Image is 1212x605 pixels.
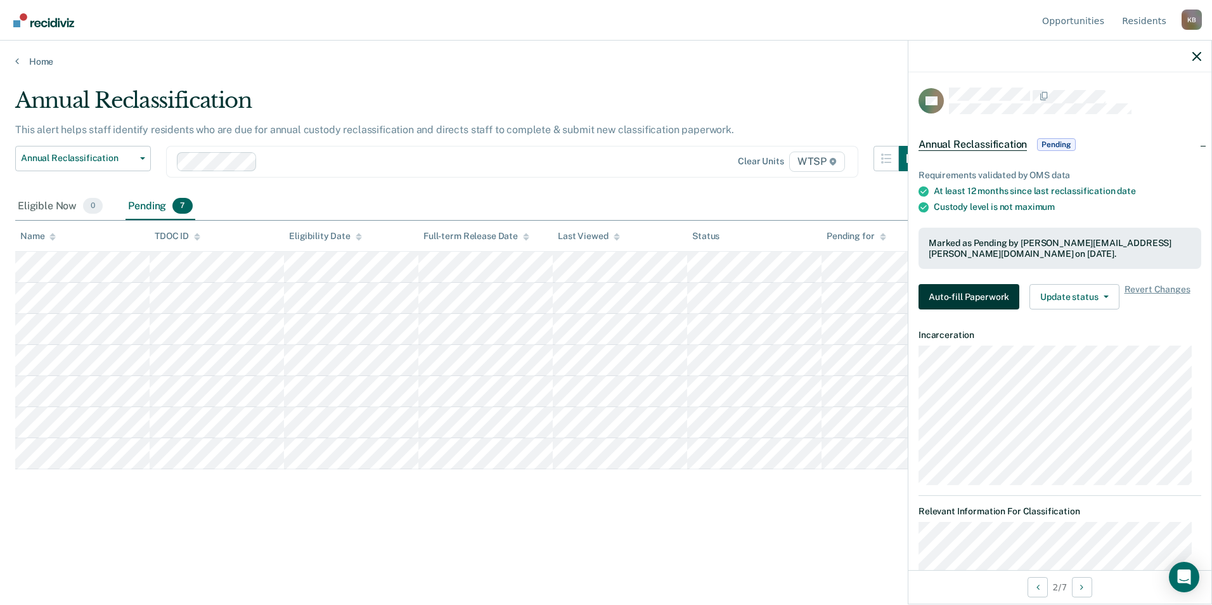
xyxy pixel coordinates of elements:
[83,198,103,214] span: 0
[172,198,192,214] span: 7
[934,202,1201,212] div: Custody level is not
[155,231,200,242] div: TDOC ID
[289,231,362,242] div: Eligibility Date
[908,124,1211,165] div: Annual ReclassificationPending
[558,231,619,242] div: Last Viewed
[1072,577,1092,597] button: Next Opportunity
[1037,138,1075,151] span: Pending
[1182,10,1202,30] button: Profile dropdown button
[13,13,74,27] img: Recidiviz
[15,56,1197,67] a: Home
[827,231,886,242] div: Pending for
[929,238,1191,259] div: Marked as Pending by [PERSON_NAME][EMAIL_ADDRESS][PERSON_NAME][DOMAIN_NAME] on [DATE].
[789,152,845,172] span: WTSP
[15,88,924,124] div: Annual Reclassification
[20,231,56,242] div: Name
[919,330,1201,341] dt: Incarceration
[1029,284,1119,309] button: Update status
[692,231,719,242] div: Status
[1015,202,1055,212] span: maximum
[1169,562,1199,592] div: Open Intercom Messenger
[21,153,135,164] span: Annual Reclassification
[919,170,1201,181] div: Requirements validated by OMS data
[1117,186,1135,196] span: date
[126,193,195,221] div: Pending
[919,506,1201,517] dt: Relevant Information For Classification
[1182,10,1202,30] div: K B
[934,186,1201,197] div: At least 12 months since last reclassification
[919,284,1024,309] a: Navigate to form link
[908,570,1211,604] div: 2 / 7
[1028,577,1048,597] button: Previous Opportunity
[738,156,784,167] div: Clear units
[1125,284,1190,309] span: Revert Changes
[15,193,105,221] div: Eligible Now
[15,124,734,136] p: This alert helps staff identify residents who are due for annual custody reclassification and dir...
[423,231,529,242] div: Full-term Release Date
[919,284,1019,309] button: Auto-fill Paperwork
[919,138,1027,151] span: Annual Reclassification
